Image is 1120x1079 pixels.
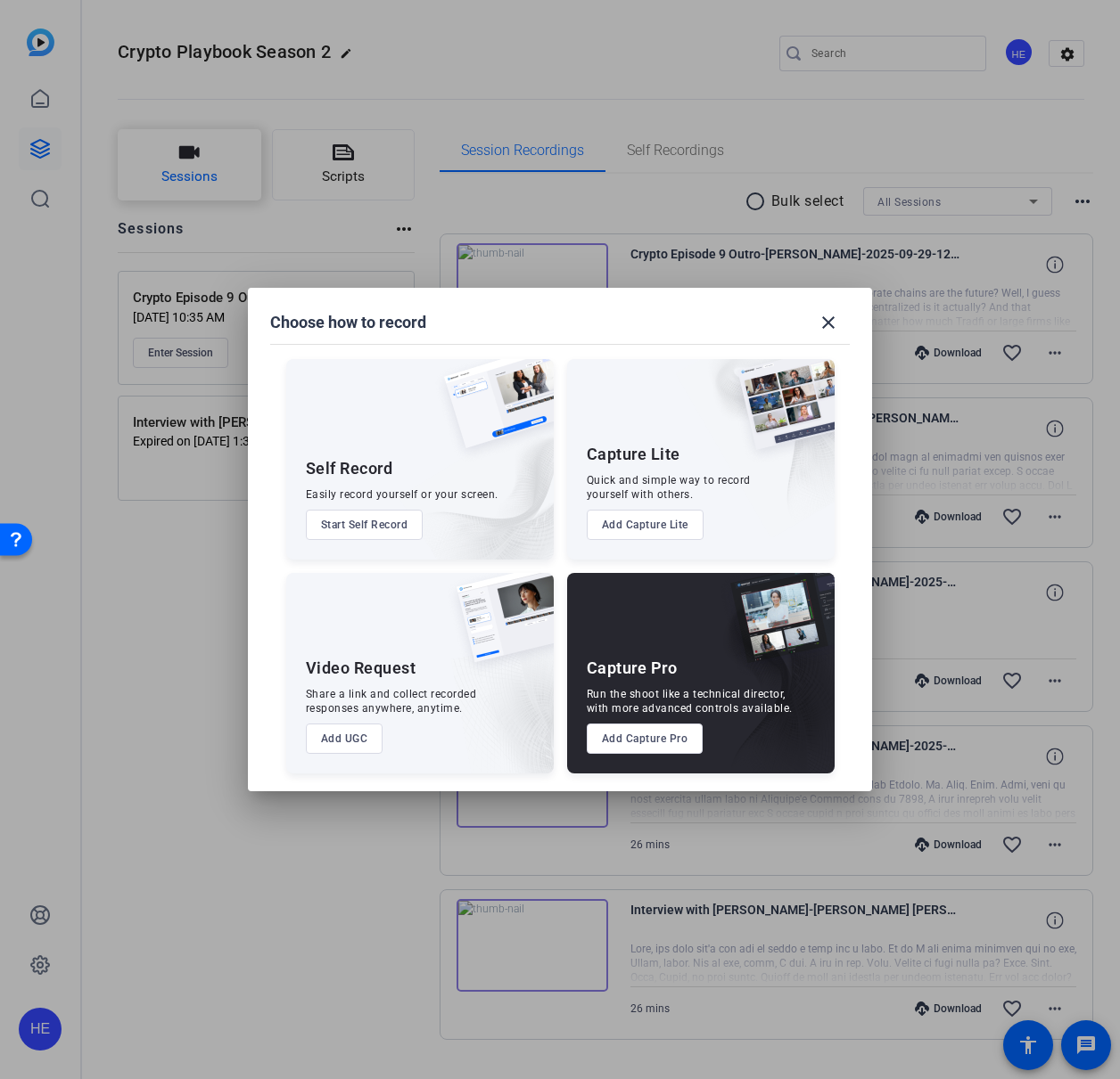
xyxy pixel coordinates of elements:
[703,595,835,773] img: embarkstudio-capture-pro.png
[399,397,554,560] img: embarkstudio-self-record.png
[724,359,835,468] img: capture-lite.png
[306,658,416,679] div: Video Request
[587,687,793,715] div: Run the shoot like a technical director, with more advanced controls available.
[306,487,498,502] div: Easily record yourself or your screen.
[431,359,554,466] img: self-record.png
[306,510,424,540] button: Start Self Record
[450,628,554,773] img: embarkstudio-ugc-content.png
[443,573,554,681] img: ugc-content.png
[587,723,704,754] button: Add Capture Pro
[717,573,835,682] img: capture-pro.png
[587,473,751,502] div: Quick and simple way to record yourself with others.
[306,723,383,754] button: Add UGC
[270,312,426,333] h1: Choose how to record
[306,687,477,715] div: Share a link and collect recorded responses anywhere, anytime.
[587,510,704,540] button: Add Capture Lite
[818,312,839,333] mat-icon: close
[587,444,680,465] div: Capture Lite
[306,458,393,479] div: Self Record
[587,658,678,679] div: Capture Pro
[675,359,835,537] img: embarkstudio-capture-lite.png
